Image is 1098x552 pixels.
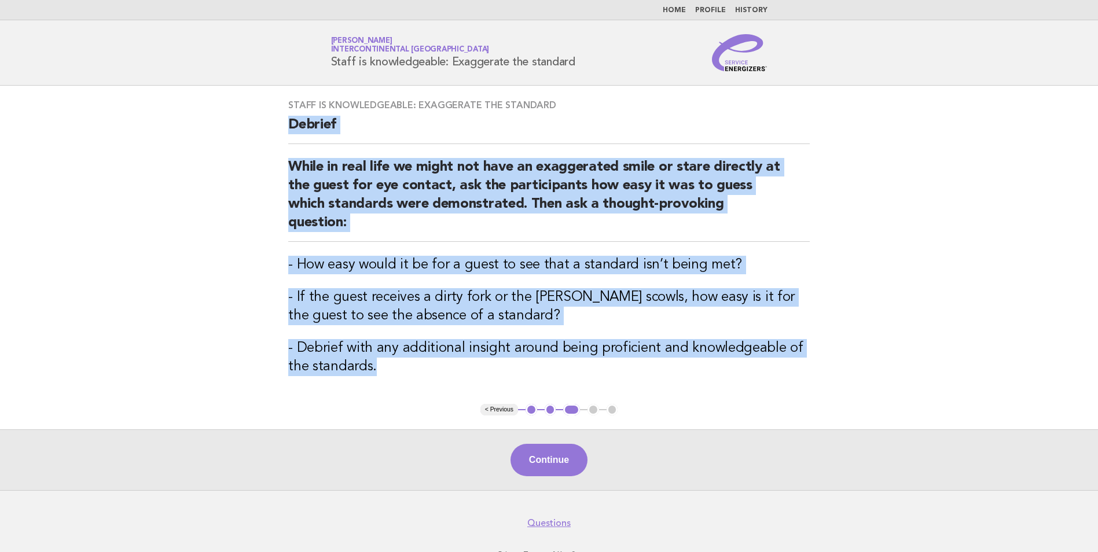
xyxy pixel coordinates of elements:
[288,339,810,376] h3: - Debrief with any additional insight around being proficient and knowledgeable of the standards.
[563,404,580,415] button: 3
[480,404,518,415] button: < Previous
[545,404,556,415] button: 2
[288,158,810,242] h2: While in real life we might not have an exaggerated smile or stare directly at the guest for eye ...
[331,37,490,53] a: [PERSON_NAME]InterContinental [GEOGRAPHIC_DATA]
[288,116,810,144] h2: Debrief
[735,7,768,14] a: History
[288,288,810,325] h3: - If the guest receives a dirty fork or the [PERSON_NAME] scowls, how easy is it for the guest to...
[331,46,490,54] span: InterContinental [GEOGRAPHIC_DATA]
[331,38,575,68] h1: Staff is knowledgeable: Exaggerate the standard
[288,256,810,274] h3: - How easy would it be for a guest to see that a standard isn’t being met?
[695,7,726,14] a: Profile
[712,34,768,71] img: Service Energizers
[663,7,686,14] a: Home
[526,404,537,415] button: 1
[511,444,587,476] button: Continue
[527,517,571,529] a: Questions
[288,100,810,111] h3: Staff is knowledgeable: Exaggerate the standard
